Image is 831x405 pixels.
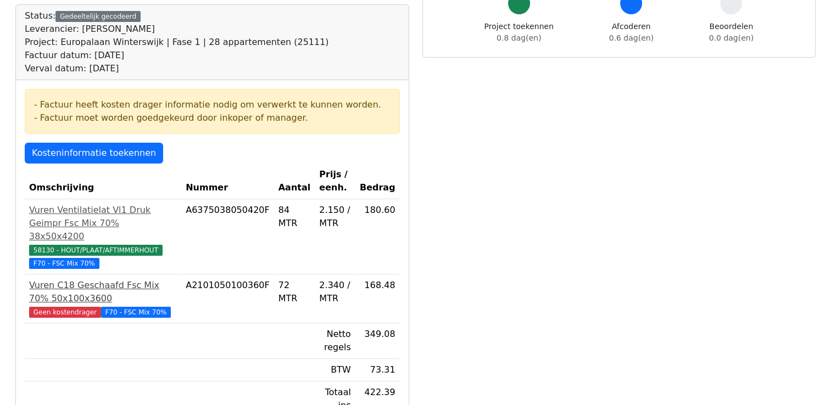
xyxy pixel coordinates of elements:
th: Nummer [181,164,274,199]
td: 349.08 [355,323,400,359]
div: Project toekennen [484,21,554,44]
div: Vuren Ventilatielat Vl1 Druk Geimpr Fsc Mix 70% 38x50x4200 [29,204,177,243]
span: F70 - FSC Mix 70% [101,307,171,318]
td: 73.31 [355,359,400,381]
td: 168.48 [355,274,400,323]
div: Afcoderen [609,21,654,44]
div: Beoordelen [709,21,754,44]
div: Vuren C18 Geschaafd Fsc Mix 70% 50x100x3600 [29,279,177,305]
th: Aantal [274,164,315,199]
a: Vuren C18 Geschaafd Fsc Mix 70% 50x100x3600Geen kostendragerF70 - FSC Mix 70% [29,279,177,318]
td: Netto regels [315,323,355,359]
td: A2101050100360F [181,274,274,323]
td: 180.60 [355,199,400,274]
span: 58130 - HOUT/PLAAT/AFTIMMERHOUT [29,245,163,256]
span: F70 - FSC Mix 70% [29,258,99,269]
span: 0.6 dag(en) [609,33,654,42]
span: 0.0 dag(en) [709,33,754,42]
th: Prijs / eenh. [315,164,355,199]
div: Project: Europalaan Winterswijk | Fase 1 | 28 appartementen (25111) [25,36,329,49]
a: Vuren Ventilatielat Vl1 Druk Geimpr Fsc Mix 70% 38x50x420058130 - HOUT/PLAAT/AFTIMMERHOUT F70 - F... [29,204,177,269]
div: Status: [25,9,329,75]
div: 2.340 / MTR [319,279,351,305]
div: - Factuur moet worden goedgekeurd door inkoper of manager. [34,111,391,125]
td: BTW [315,359,355,381]
div: - Factuur heeft kosten drager informatie nodig om verwerkt te kunnen worden. [34,98,391,111]
div: Gedeeltelijk gecodeerd [55,11,141,22]
th: Bedrag [355,164,400,199]
div: 2.150 / MTR [319,204,351,230]
div: Factuur datum: [DATE] [25,49,329,62]
td: A6375038050420F [181,199,274,274]
div: 72 MTR [278,279,311,305]
th: Omschrijving [25,164,181,199]
div: Verval datum: [DATE] [25,62,329,75]
a: Kosteninformatie toekennen [25,143,163,164]
span: Geen kostendrager [29,307,101,318]
span: 0.8 dag(en) [497,33,541,42]
div: Leverancier: [PERSON_NAME] [25,22,329,36]
div: 84 MTR [278,204,311,230]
